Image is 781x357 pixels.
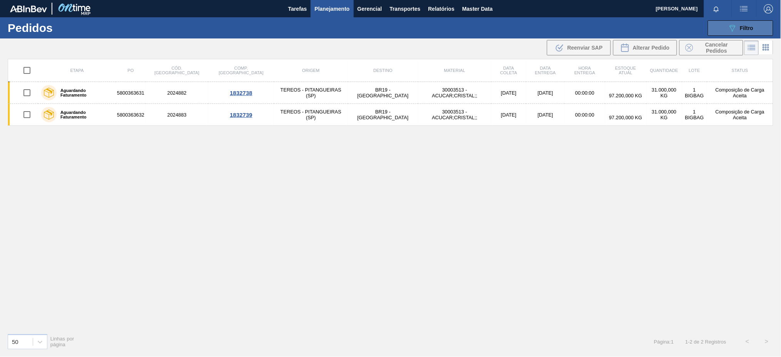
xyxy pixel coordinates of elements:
span: Etapa [70,68,84,73]
td: 2024883 [145,104,208,126]
td: 5800363632 [116,104,145,126]
span: Planejamento [314,4,350,13]
span: Comp. [GEOGRAPHIC_DATA] [219,66,263,75]
td: [DATE] [492,82,526,104]
div: Visão em Cards [759,40,773,55]
div: Cancelar Pedidos em Massa [679,40,743,55]
td: TEREOS - PITANGUEIRAS (SP) [274,104,348,126]
span: Relatórios [428,4,454,13]
td: 00:00:00 [565,104,605,126]
span: Data entrega [535,66,556,75]
span: Quantidade [650,68,678,73]
span: Hora Entrega [575,66,595,75]
span: Master Data [462,4,493,13]
td: Composição de Carga Aceita [707,82,773,104]
button: Filtro [708,20,773,36]
td: 1 BIGBAG [682,104,707,126]
button: < [738,332,757,351]
td: [DATE] [526,104,565,126]
img: Logout [764,4,773,13]
span: Reenviar SAP [567,45,603,51]
td: BR19 - [GEOGRAPHIC_DATA] [348,104,418,126]
td: 2024882 [145,82,208,104]
td: TEREOS - PITANGUEIRAS (SP) [274,82,348,104]
td: 30003513 - ACUCAR;CRISTAL;; [418,104,492,126]
span: Material [444,68,465,73]
button: Notificações [704,3,729,14]
td: 31.000,000 KG [647,82,682,104]
span: 97.200,000 KG [609,115,642,120]
td: [DATE] [492,104,526,126]
img: userActions [739,4,749,13]
span: Cód. [GEOGRAPHIC_DATA] [154,66,199,75]
td: 30003513 - ACUCAR;CRISTAL;; [418,82,492,104]
span: Gerencial [358,4,382,13]
span: Página : 1 [654,339,674,345]
label: Aguardando Faturamento [57,110,113,119]
img: TNhmsLtSVTkK8tSr43FrP2fwEKptu5GPRR3wAAAABJRU5ErkJggg== [10,5,47,12]
span: Destino [373,68,393,73]
span: Data coleta [500,66,517,75]
td: [DATE] [526,82,565,104]
div: Visão em Lista [744,40,759,55]
span: Alterar Pedido [633,45,670,51]
div: Reenviar SAP [547,40,611,55]
td: 1 BIGBAG [682,82,707,104]
span: Status [732,68,748,73]
td: Composição de Carga Aceita [707,104,773,126]
span: Transportes [390,4,420,13]
span: Cancelar Pedidos [696,42,737,54]
h1: Pedidos [8,23,124,32]
label: Aguardando Faturamento [57,88,113,97]
span: Lote [689,68,700,73]
span: Estoque atual [615,66,636,75]
div: 1832739 [209,112,273,118]
a: Aguardando Faturamento58003636312024882TEREOS - PITANGUEIRAS (SP)BR19 - [GEOGRAPHIC_DATA]30003513... [8,82,773,104]
td: BR19 - [GEOGRAPHIC_DATA] [348,82,418,104]
div: 1832738 [209,90,273,96]
button: Cancelar Pedidos [679,40,743,55]
div: 50 [12,339,18,345]
td: 00:00:00 [565,82,605,104]
span: Origem [302,68,319,73]
td: 31.000,000 KG [647,104,682,126]
td: 5800363631 [116,82,145,104]
span: 97.200,000 KG [609,93,642,98]
span: PO [127,68,134,73]
span: Tarefas [288,4,307,13]
span: 1 - 2 de 2 Registros [686,339,726,345]
span: Filtro [740,25,754,31]
button: > [757,332,776,351]
span: Linhas por página [50,336,74,347]
a: Aguardando Faturamento58003636322024883TEREOS - PITANGUEIRAS (SP)BR19 - [GEOGRAPHIC_DATA]30003513... [8,104,773,126]
div: Alterar Pedido [613,40,677,55]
